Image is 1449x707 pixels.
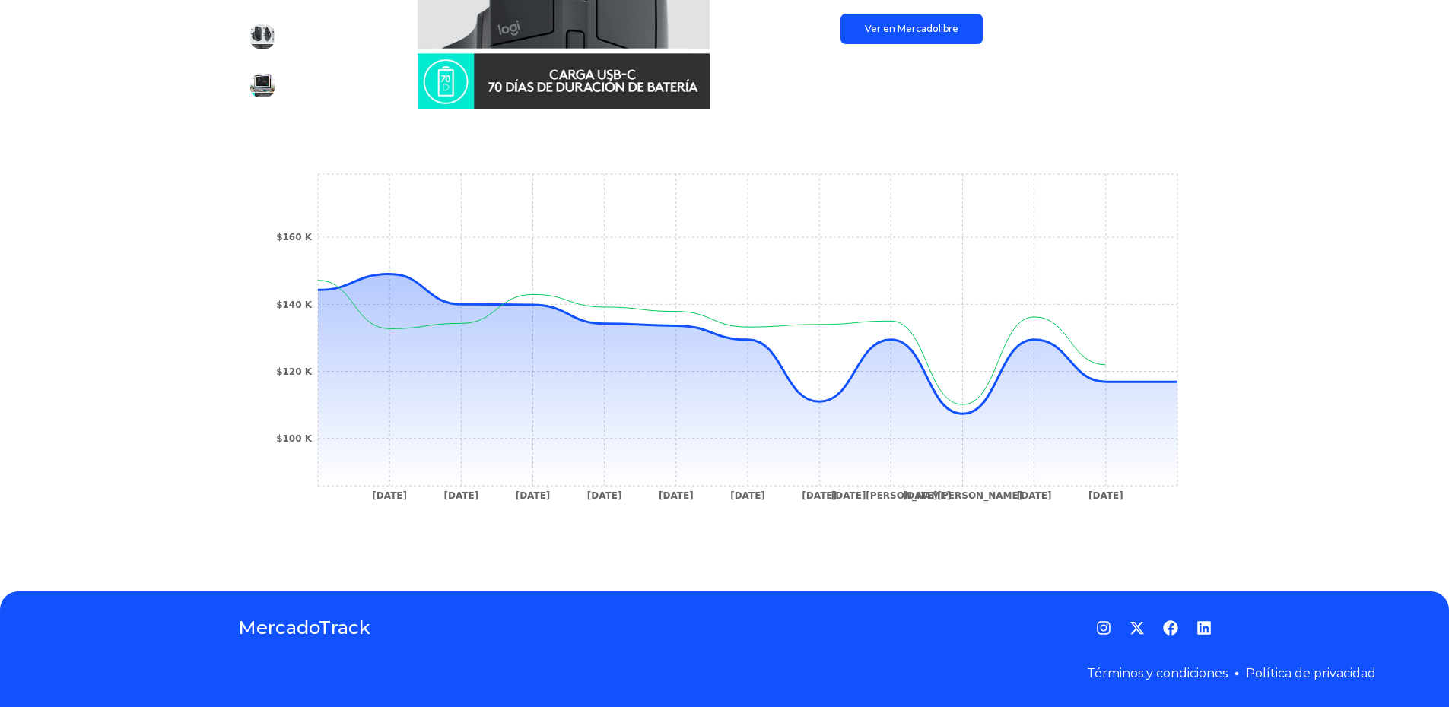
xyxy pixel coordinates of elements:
[250,24,275,49] img: Ratón Logitech Master Series Mx Master 3s Color Grafito
[443,490,478,501] tspan: [DATE]
[1130,620,1145,636] a: Gorjeo
[658,490,693,501] tspan: [DATE]
[372,490,407,501] tspan: [DATE]
[840,14,983,44] a: Ver en Mercadolibre
[276,366,313,377] tspan: $120 K
[831,490,950,502] tspan: [DATE][PERSON_NAME]
[1196,620,1212,636] a: LinkedIn
[238,617,370,639] font: MercadoTrack
[515,490,550,501] tspan: [DATE]
[1016,490,1051,501] tspan: [DATE]
[1087,666,1228,680] a: Términos y condiciones
[730,490,765,501] tspan: [DATE]
[276,433,313,444] tspan: $100 K
[1163,620,1178,636] a: Facebook
[276,300,313,310] tspan: $140 K
[802,490,837,501] tspan: [DATE]
[238,616,370,640] a: MercadoTrack
[276,232,313,243] tspan: $160 K
[1088,490,1123,501] tspan: [DATE]
[586,490,621,501] tspan: [DATE]
[865,23,958,34] font: Ver en Mercadolibre
[1096,620,1111,636] a: Instagram
[902,490,1022,502] tspan: [DATE][PERSON_NAME]
[250,73,275,97] img: Ratón Logitech Master Series Mx Master 3s Color Grafito
[1246,666,1376,680] a: Política de privacidad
